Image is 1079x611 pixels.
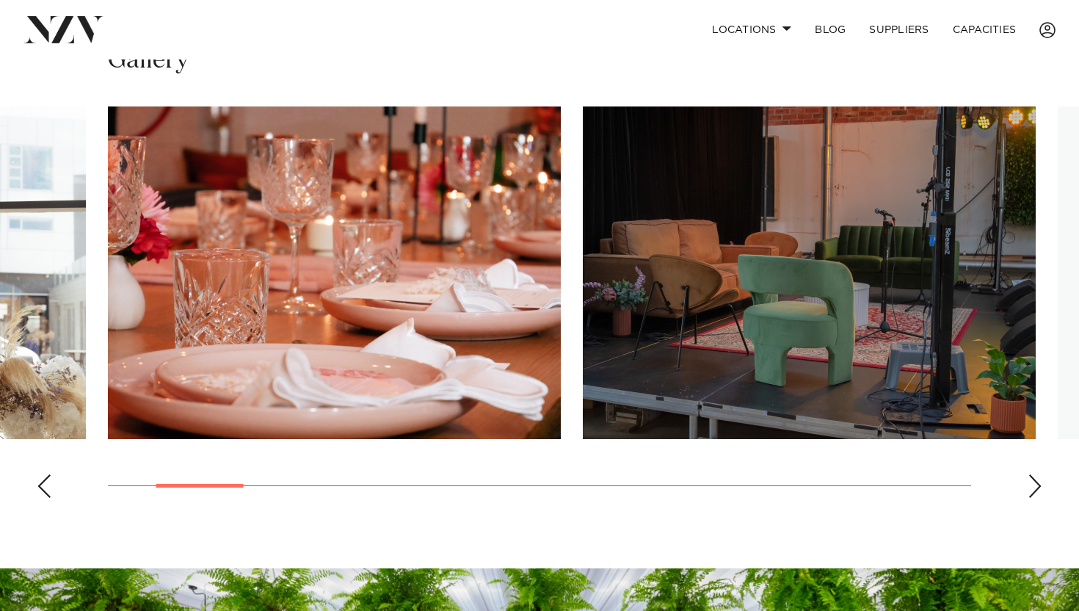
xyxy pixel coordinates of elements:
a: BLOG [803,14,857,46]
a: SUPPLIERS [857,14,940,46]
img: nzv-logo.png [23,16,103,43]
a: Capacities [941,14,1028,46]
h2: Gallery [108,44,189,77]
a: Locations [700,14,803,46]
swiper-slide: 2 / 18 [108,106,561,439]
swiper-slide: 3 / 18 [583,106,1036,439]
